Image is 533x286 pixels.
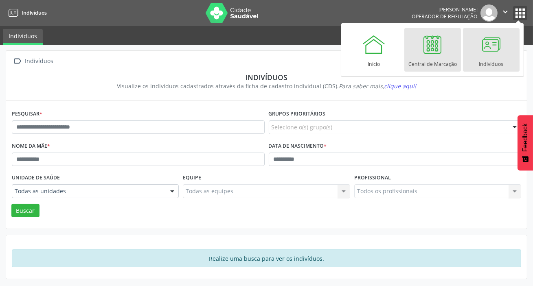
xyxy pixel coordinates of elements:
[463,28,520,72] a: Indivíduos
[6,6,47,20] a: Indivíduos
[480,4,498,22] img: img
[12,249,521,267] div: Realize uma busca para ver os indivíduos.
[3,29,43,45] a: Indivíduos
[346,28,402,72] a: Início
[15,187,162,195] span: Todas as unidades
[518,115,533,170] button: Feedback - Mostrar pesquisa
[12,55,55,67] a:  Indivíduos
[183,172,201,184] label: Equipe
[339,82,416,90] i: Para saber mais,
[272,123,333,131] span: Selecione o(s) grupo(s)
[354,172,391,184] label: Profissional
[522,123,529,152] span: Feedback
[498,4,513,22] button: 
[11,204,39,218] button: Buscar
[22,9,47,16] span: Indivíduos
[24,55,55,67] div: Indivíduos
[501,7,510,16] i: 
[412,13,478,20] span: Operador de regulação
[404,28,461,72] a: Central de Marcação
[513,6,527,20] button: apps
[18,73,515,82] div: Indivíduos
[12,140,50,153] label: Nome da mãe
[269,140,327,153] label: Data de nascimento
[412,6,478,13] div: [PERSON_NAME]
[269,108,326,120] label: Grupos prioritários
[12,55,24,67] i: 
[12,172,60,184] label: Unidade de saúde
[18,82,515,90] div: Visualize os indivíduos cadastrados através da ficha de cadastro individual (CDS).
[384,82,416,90] span: clique aqui!
[12,108,42,120] label: Pesquisar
